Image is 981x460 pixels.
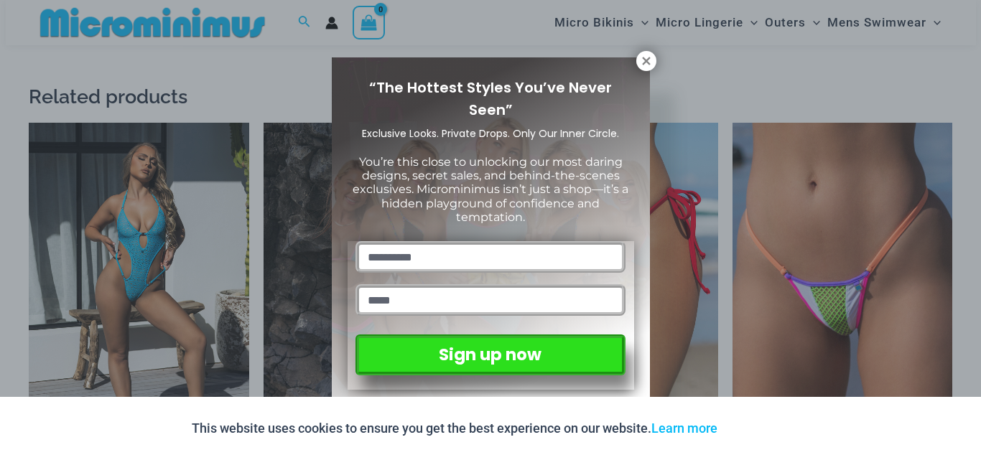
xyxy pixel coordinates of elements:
button: Close [636,51,656,71]
button: Sign up now [355,334,625,375]
a: Learn more [651,421,717,436]
span: “The Hottest Styles You’ve Never Seen” [369,78,612,120]
span: Exclusive Looks. Private Drops. Only Our Inner Circle. [362,126,619,141]
span: You’re this close to unlocking our most daring designs, secret sales, and behind-the-scenes exclu... [353,155,628,224]
button: Accept [728,411,789,446]
p: This website uses cookies to ensure you get the best experience on our website. [192,418,717,439]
